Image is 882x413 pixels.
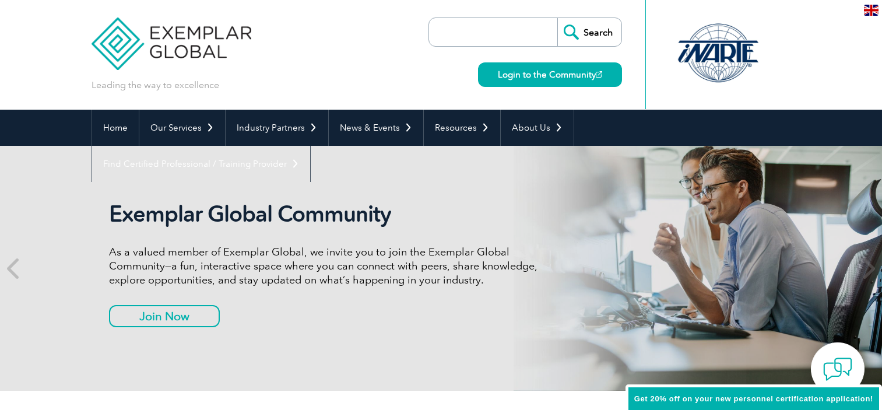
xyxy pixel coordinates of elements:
[92,146,310,182] a: Find Certified Professional / Training Provider
[109,201,546,228] h2: Exemplar Global Community
[424,110,500,146] a: Resources
[557,18,621,46] input: Search
[864,5,879,16] img: en
[823,355,852,384] img: contact-chat.png
[501,110,574,146] a: About Us
[329,110,423,146] a: News & Events
[139,110,225,146] a: Our Services
[109,245,546,287] p: As a valued member of Exemplar Global, we invite you to join the Exemplar Global Community—a fun,...
[92,79,219,92] p: Leading the way to excellence
[109,305,220,327] a: Join Now
[92,110,139,146] a: Home
[596,71,602,78] img: open_square.png
[478,62,622,87] a: Login to the Community
[226,110,328,146] a: Industry Partners
[634,394,873,403] span: Get 20% off on your new personnel certification application!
